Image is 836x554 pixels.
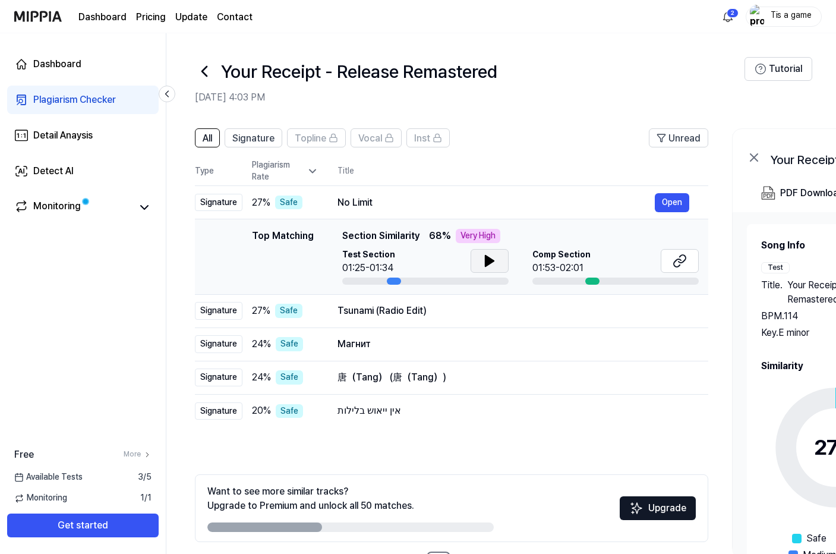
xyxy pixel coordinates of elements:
[140,492,152,504] span: 1 / 1
[14,448,34,462] span: Free
[718,7,737,26] button: 알림2
[275,196,302,210] div: Safe
[629,501,643,515] img: Sparkles
[33,199,81,216] div: Monitoring
[33,57,81,71] div: Dashboard
[252,370,271,385] span: 24 %
[727,8,739,18] div: 2
[14,492,67,504] span: Monitoring
[668,131,701,146] span: Unread
[252,196,270,210] span: 27 %
[406,128,450,147] button: Inst
[721,10,735,24] img: 알림
[337,404,689,418] div: אין ייאוש בלילות
[136,10,166,24] a: Pricing
[252,229,314,285] div: Top Matching
[342,261,395,275] div: 01:25-01:34
[195,335,242,353] div: Signature
[337,337,689,351] div: Магнит
[195,128,220,147] button: All
[750,5,764,29] img: profile
[7,121,159,150] a: Detail Anaysis
[358,131,382,146] span: Vocal
[217,10,253,24] a: Contact
[252,404,271,418] span: 20 %
[761,262,790,273] div: Test
[342,249,395,261] span: Test Section
[33,164,74,178] div: Detect AI
[78,10,127,24] a: Dashboard
[414,131,430,146] span: Inst
[7,514,159,537] button: Get started
[342,229,419,243] span: Section Similarity
[276,337,303,351] div: Safe
[14,471,83,483] span: Available Tests
[252,337,271,351] span: 24 %
[768,10,814,23] div: Tis a game
[295,131,326,146] span: Topline
[337,370,689,385] div: 唐（Tang） (唐（Tang）)
[207,484,414,513] div: Want to see more similar tracks? Upgrade to Premium and unlock all 50 matches.
[195,402,242,420] div: Signature
[195,302,242,320] div: Signature
[287,128,346,147] button: Topline
[7,50,159,78] a: Dashboard
[175,10,207,24] a: Update
[33,128,93,143] div: Detail Anaysis
[276,370,303,385] div: Safe
[746,7,822,27] button: profileTis a game
[337,196,655,210] div: No Limit
[195,157,242,186] th: Type
[456,229,500,243] div: Very High
[744,57,812,81] button: Tutorial
[351,128,402,147] button: Vocal
[221,59,497,84] h1: Your Receipt - Release Remastered
[620,496,696,520] button: Upgrade
[14,199,133,216] a: Monitoring
[337,157,708,185] th: Title
[7,86,159,114] a: Plagiarism Checker
[655,193,689,212] button: Open
[33,93,116,107] div: Plagiarism Checker
[138,471,152,483] span: 3 / 5
[649,128,708,147] button: Unread
[232,131,275,146] span: Signature
[7,157,159,185] a: Detect AI
[429,229,451,243] span: 68 %
[195,90,744,105] h2: [DATE] 4:03 PM
[532,261,591,275] div: 01:53-02:01
[195,194,242,212] div: Signature
[252,159,318,182] div: Plagiarism Rate
[761,186,775,200] img: PDF Download
[761,278,783,307] span: Title .
[337,304,689,318] div: Tsunami (Radio Edit)
[620,506,696,518] a: SparklesUpgrade
[275,304,302,318] div: Safe
[252,304,270,318] span: 27 %
[124,449,152,459] a: More
[225,128,282,147] button: Signature
[203,131,212,146] span: All
[195,369,242,386] div: Signature
[276,404,303,418] div: Safe
[532,249,591,261] span: Comp Section
[806,531,826,546] span: Safe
